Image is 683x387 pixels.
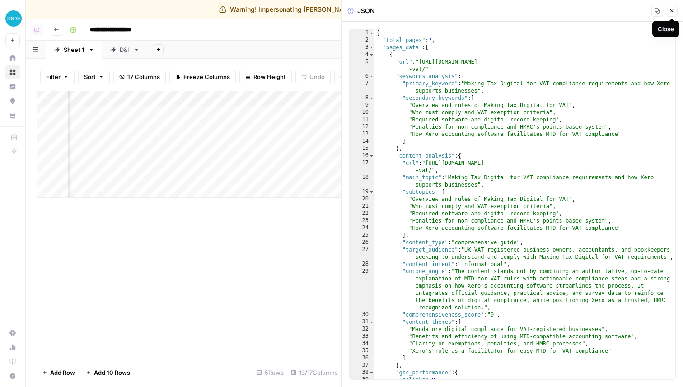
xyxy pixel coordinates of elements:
[350,174,374,188] div: 18
[350,333,374,340] div: 33
[84,72,96,81] span: Sort
[309,72,325,81] span: Undo
[5,10,22,27] img: XeroOps Logo
[350,232,374,239] div: 25
[94,368,130,377] span: Add 10 Rows
[350,261,374,268] div: 28
[350,203,374,210] div: 21
[120,45,130,54] div: D&I
[350,376,374,383] div: 39
[80,365,136,380] button: Add 10 Rows
[350,326,374,333] div: 32
[113,70,166,84] button: 17 Columns
[127,72,160,81] span: 17 Columns
[5,369,20,383] button: Help + Support
[350,318,374,326] div: 31
[369,369,374,376] span: Toggle code folding, rows 38 through 74
[350,37,374,44] div: 2
[350,44,374,51] div: 3
[5,108,20,123] a: Your Data
[350,217,374,224] div: 23
[350,94,374,102] div: 8
[350,131,374,138] div: 13
[369,51,374,58] span: Toggle code folding, rows 4 through 75
[5,79,20,94] a: Insights
[5,51,20,65] a: Home
[369,318,374,326] span: Toggle code folding, rows 31 through 36
[40,70,75,84] button: Filter
[350,51,374,58] div: 4
[46,41,102,59] a: Sheet 1
[350,188,374,196] div: 19
[350,196,374,203] div: 20
[102,41,147,59] a: D&I
[350,239,374,246] div: 26
[239,70,292,84] button: Row Height
[5,326,20,340] a: Settings
[350,340,374,347] div: 34
[5,94,20,108] a: Opportunities
[350,369,374,376] div: 38
[350,354,374,362] div: 36
[37,365,80,380] button: Add Row
[350,58,374,73] div: 5
[369,29,374,37] span: Toggle code folding, rows 1 through 504
[5,354,20,369] a: Learning Hub
[78,70,110,84] button: Sort
[369,73,374,80] span: Toggle code folding, rows 6 through 15
[169,70,236,84] button: Freeze Columns
[295,70,331,84] button: Undo
[350,73,374,80] div: 6
[50,368,75,377] span: Add Row
[350,145,374,152] div: 15
[350,362,374,369] div: 37
[350,138,374,145] div: 14
[287,365,341,380] div: 13/17 Columns
[350,102,374,109] div: 9
[183,72,230,81] span: Freeze Columns
[46,72,61,81] span: Filter
[369,94,374,102] span: Toggle code folding, rows 8 through 14
[369,44,374,51] span: Toggle code folding, rows 3 through 502
[350,347,374,354] div: 35
[350,152,374,159] div: 16
[350,29,374,37] div: 1
[347,6,375,15] div: JSON
[350,311,374,318] div: 30
[5,7,20,30] button: Workspace: XeroOps
[350,80,374,94] div: 7
[219,5,464,14] div: Warning! Impersonating [PERSON_NAME][EMAIL_ADDRESS][DOMAIN_NAME]
[350,268,374,311] div: 29
[350,123,374,131] div: 12
[253,365,287,380] div: 5 Rows
[350,116,374,123] div: 11
[350,210,374,217] div: 22
[350,109,374,116] div: 10
[5,340,20,354] a: Usage
[369,152,374,159] span: Toggle code folding, rows 16 through 37
[369,188,374,196] span: Toggle code folding, rows 19 through 25
[350,224,374,232] div: 24
[64,45,84,54] div: Sheet 1
[253,72,286,81] span: Row Height
[350,159,374,174] div: 17
[350,246,374,261] div: 27
[5,65,20,79] a: Browse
